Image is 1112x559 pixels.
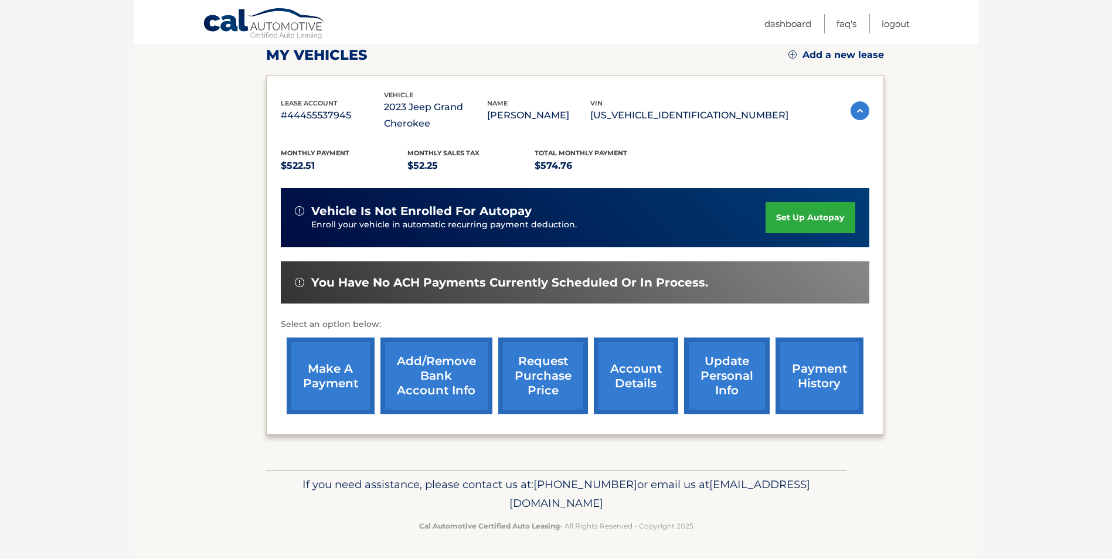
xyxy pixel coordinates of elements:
[295,278,304,287] img: alert-white.svg
[419,521,560,530] strong: Cal Automotive Certified Auto Leasing
[384,99,487,132] p: 2023 Jeep Grand Cherokee
[788,49,884,61] a: Add a new lease
[274,475,839,513] p: If you need assistance, please contact us at: or email us at
[380,338,492,414] a: Add/Remove bank account info
[509,478,810,510] span: [EMAIL_ADDRESS][DOMAIN_NAME]
[594,338,678,414] a: account details
[684,338,770,414] a: update personal info
[384,91,413,99] span: vehicle
[851,101,869,120] img: accordion-active.svg
[533,478,637,491] span: [PHONE_NUMBER]
[311,275,708,290] span: You have no ACH payments currently scheduled or in process.
[281,99,338,107] span: lease account
[287,338,375,414] a: make a payment
[281,107,384,124] p: #44455537945
[498,338,588,414] a: request purchase price
[766,202,855,233] a: set up autopay
[836,14,856,33] a: FAQ's
[590,107,788,124] p: [US_VEHICLE_IDENTIFICATION_NUMBER]
[281,318,869,332] p: Select an option below:
[882,14,910,33] a: Logout
[274,520,839,532] p: - All Rights Reserved - Copyright 2025
[535,158,662,174] p: $574.76
[764,14,811,33] a: Dashboard
[407,149,480,157] span: Monthly sales Tax
[281,158,408,174] p: $522.51
[281,149,349,157] span: Monthly Payment
[487,99,508,107] span: name
[590,99,603,107] span: vin
[776,338,863,414] a: payment history
[311,219,766,231] p: Enroll your vehicle in automatic recurring payment deduction.
[788,50,797,59] img: add.svg
[295,206,304,216] img: alert-white.svg
[407,158,535,174] p: $52.25
[266,46,368,64] h2: my vehicles
[203,8,326,42] a: Cal Automotive
[535,149,627,157] span: Total Monthly Payment
[487,107,590,124] p: [PERSON_NAME]
[311,204,532,219] span: vehicle is not enrolled for autopay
